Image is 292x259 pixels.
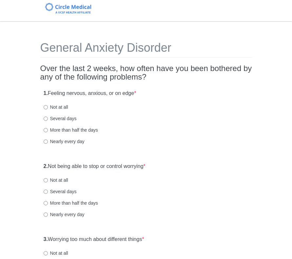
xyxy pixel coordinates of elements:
[44,115,77,122] label: Several days
[44,236,144,243] label: Worrying too much about different things
[44,213,48,217] input: Nearly every day
[44,251,48,255] input: Not at all
[44,236,48,242] strong: 3.
[44,128,48,132] input: More than half the days
[44,139,48,144] input: Nearly every day
[44,163,48,169] strong: 2.
[44,178,48,182] input: Not at all
[44,200,98,206] label: More than half the days
[44,117,48,121] input: Several days
[44,190,48,194] input: Several days
[44,163,146,170] label: Not being able to stop or control worrying
[44,104,68,110] label: Not at all
[44,138,85,145] label: Nearly every day
[45,3,91,13] img: Circle Medical Logo
[44,177,68,183] label: Not at all
[44,188,77,195] label: Several days
[44,105,48,109] input: Not at all
[44,127,98,133] label: More than half the days
[44,250,68,256] label: Not at all
[44,90,48,96] strong: 1.
[44,211,85,218] label: Nearly every day
[40,64,252,82] h2: Over the last 2 weeks, how often have you been bothered by any of the following problems?
[44,90,136,97] label: Feeling nervous, anxious, or on edge
[44,201,48,205] input: More than half the days
[40,41,252,58] h1: General Anxiety Disorder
